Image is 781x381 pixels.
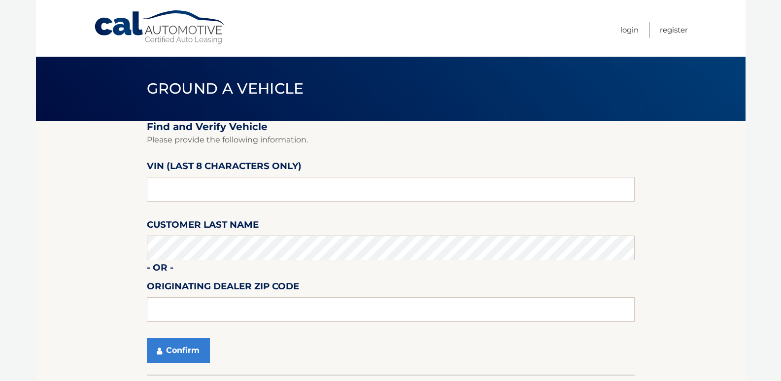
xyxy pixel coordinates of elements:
[147,217,259,236] label: Customer Last Name
[147,133,635,147] p: Please provide the following information.
[147,121,635,133] h2: Find and Verify Vehicle
[147,279,299,297] label: Originating Dealer Zip Code
[660,22,688,38] a: Register
[147,79,304,98] span: Ground a Vehicle
[147,159,302,177] label: VIN (last 8 characters only)
[147,338,210,363] button: Confirm
[620,22,639,38] a: Login
[147,260,173,278] label: - or -
[94,10,227,45] a: Cal Automotive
